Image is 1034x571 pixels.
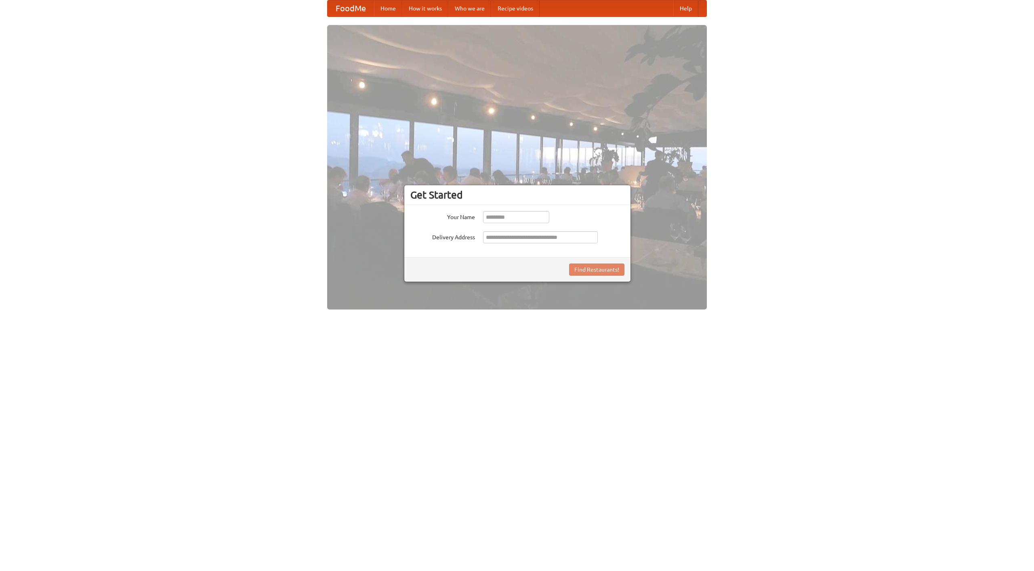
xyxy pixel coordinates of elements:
a: Who we are [448,0,491,17]
button: Find Restaurants! [569,264,624,276]
label: Your Name [410,211,475,221]
a: FoodMe [328,0,374,17]
a: Help [673,0,698,17]
label: Delivery Address [410,231,475,241]
h3: Get Started [410,189,624,201]
a: Home [374,0,402,17]
a: How it works [402,0,448,17]
a: Recipe videos [491,0,540,17]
